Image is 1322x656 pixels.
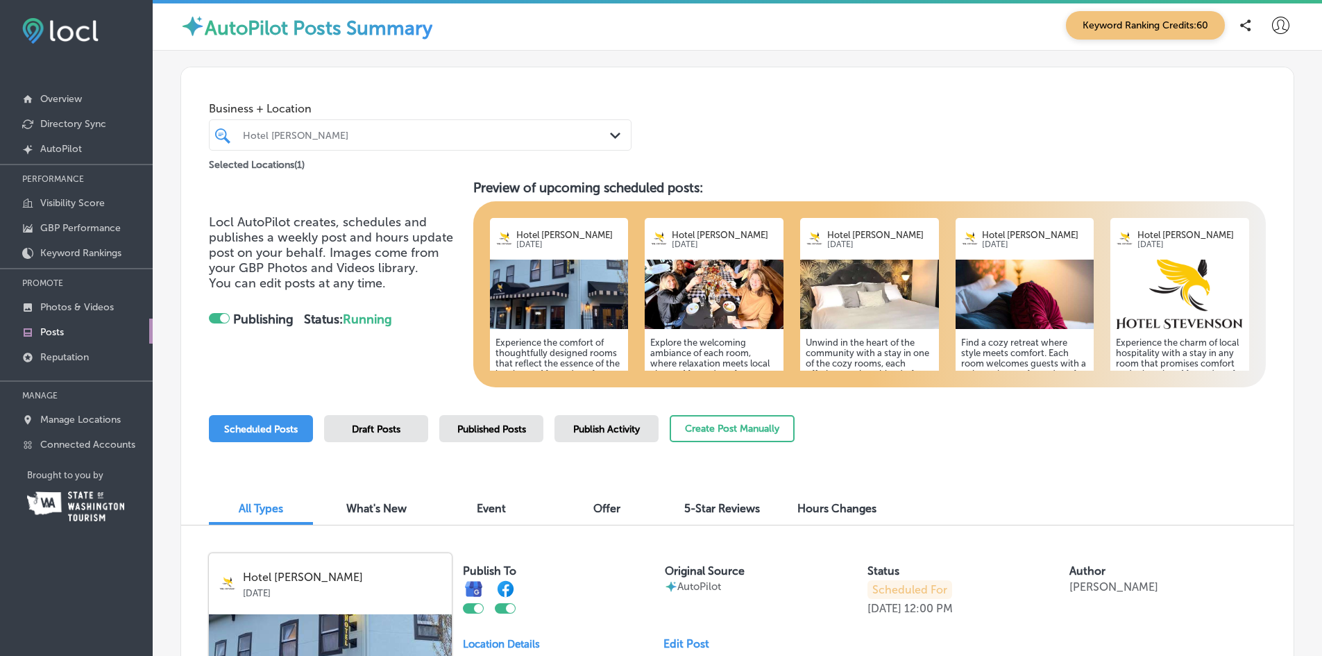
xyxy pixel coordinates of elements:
a: Edit Post [663,637,720,650]
h5: Find a cozy retreat where style meets comfort. Each room welcomes guests with a unique charm afte... [961,337,1089,462]
p: [DATE] [982,240,1088,249]
img: logo [961,230,978,248]
p: Location Details [463,638,540,650]
span: Locl AutoPilot creates, schedules and publishes a weekly post and hours update post on your behal... [209,215,453,276]
span: Hours Changes [797,502,876,515]
span: 5-Star Reviews [684,502,760,515]
img: logo [650,230,668,248]
p: Keyword Rankings [40,247,121,259]
img: logo [219,575,236,593]
img: fda3e92497d09a02dc62c9cd864e3231.png [22,18,99,44]
p: 12:00 PM [904,602,953,615]
h5: Experience the charm of local hospitality with a stay in any room that promises comfort and relax... [1116,337,1244,494]
h5: Experience the comfort of thoughtfully designed rooms that reflect the essence of the local area.... [495,337,623,483]
h3: Preview of upcoming scheduled posts: [473,180,1266,196]
label: Status [867,564,899,578]
img: Washington Tourism [27,491,124,521]
p: [DATE] [243,584,442,598]
p: Selected Locations ( 1 ) [209,153,305,171]
p: [DATE] [867,602,901,615]
label: Original Source [665,564,745,578]
h5: Explore the welcoming ambiance of each room, where relaxation meets local charm. After a day of a... [650,337,778,483]
img: logo [1116,230,1133,248]
span: Draft Posts [352,423,400,435]
span: Published Posts [457,423,526,435]
p: [DATE] [516,240,622,249]
h5: Unwind in the heart of the community with a stay in one of the cozy rooms, each offering a unique... [806,337,933,483]
img: logo [806,230,823,248]
p: [DATE] [827,240,933,249]
p: Posts [40,326,64,338]
p: GBP Performance [40,222,121,234]
p: Reputation [40,351,89,363]
p: Manage Locations [40,414,121,426]
p: Brought to you by [27,470,153,480]
span: All Types [239,502,283,515]
p: Directory Sync [40,118,106,130]
label: AutoPilot Posts Summary [205,17,432,40]
span: You can edit posts at any time. [209,276,386,291]
img: 1b54683b-727e-433c-9e6f-bab406f118842023-04-21143626.jpg [645,260,783,329]
p: Overview [40,93,82,105]
label: Publish To [463,564,516,578]
p: [DATE] [1137,240,1244,249]
img: 1747938435bb4ef7cb-97bf-4297-8532-274239ffdd13_283647943_382427240606618_7555760005718574685_n.jpg [956,260,1094,329]
img: autopilot-icon [180,14,205,38]
p: Hotel [PERSON_NAME] [982,230,1088,240]
span: Business + Location [209,102,632,115]
p: AutoPilot [40,143,82,155]
span: Event [477,502,506,515]
span: Running [343,312,392,327]
span: What's New [346,502,407,515]
p: Photos & Videos [40,301,114,313]
span: Publish Activity [573,423,640,435]
p: Hotel [PERSON_NAME] [516,230,622,240]
strong: Status: [304,312,392,327]
strong: Publishing [233,312,294,327]
img: 1747938441d5d77565-a212-4ba7-800e-1191f066f791_276132088_2714049702237615_1417308112947713410_n.jpg [800,260,939,329]
p: [DATE] [672,240,778,249]
div: Hotel [PERSON_NAME] [243,129,611,141]
span: Keyword Ranking Credits: 60 [1066,11,1225,40]
img: 174793845072f53a19-6a9e-4745-b2b4-592f060f407c_2022-03-24.png [1110,260,1249,329]
button: Create Post Manually [670,415,795,442]
p: AutoPilot [677,580,721,593]
p: Hotel [PERSON_NAME] [243,571,442,584]
p: Connected Accounts [40,439,135,451]
img: autopilot-icon [665,580,677,593]
p: Hotel [PERSON_NAME] [1137,230,1244,240]
p: Hotel [PERSON_NAME] [827,230,933,240]
p: [PERSON_NAME] [1069,580,1158,594]
p: Visibility Score [40,197,105,209]
p: Scheduled For [867,580,952,599]
img: 1747938448faabf410-952c-43f2-8932-3fec6f52e44d_2022-04-09_19.29.51.jpg [490,260,629,329]
span: Scheduled Posts [224,423,298,435]
p: Hotel [PERSON_NAME] [672,230,778,240]
label: Author [1069,564,1105,578]
img: logo [495,230,513,248]
span: Offer [593,502,620,515]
